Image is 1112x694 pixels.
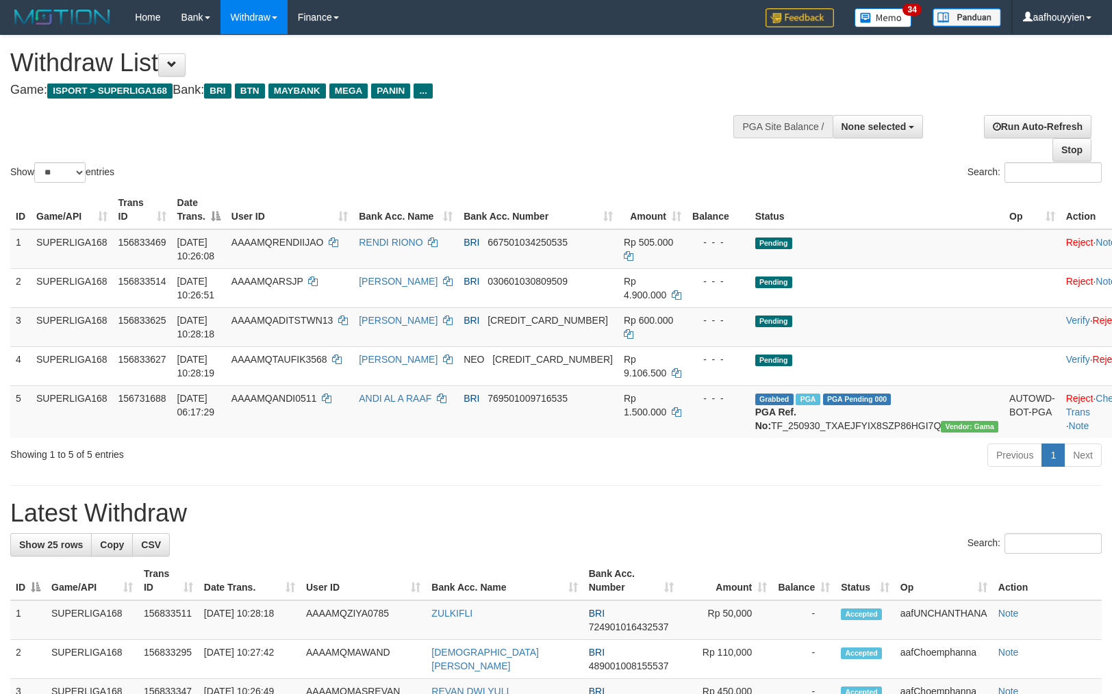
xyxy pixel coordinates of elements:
[10,229,31,269] td: 1
[118,354,166,365] span: 156833627
[624,315,673,326] span: Rp 600.000
[842,121,907,132] span: None selected
[941,421,998,433] span: Vendor URL: https://trx31.1velocity.biz
[1066,354,1090,365] a: Verify
[1064,444,1102,467] a: Next
[10,561,46,600] th: ID: activate to sort column descending
[589,660,669,671] span: Copy 489001008155537 to clipboard
[679,600,772,640] td: Rp 50,000
[177,237,215,261] span: [DATE] 10:26:08
[359,276,438,287] a: [PERSON_NAME]
[692,313,744,327] div: - - -
[10,190,31,229] th: ID
[138,640,199,679] td: 156833295
[835,561,895,600] th: Status: activate to sort column ascending
[766,8,834,27] img: Feedback.jpg
[589,621,669,632] span: Copy 724901016432537 to clipboard
[755,316,792,327] span: Pending
[895,561,993,600] th: Op: activate to sort column ascending
[458,190,618,229] th: Bank Acc. Number: activate to sort column ascending
[10,500,1102,527] h1: Latest Withdraw
[1066,315,1090,326] a: Verify
[589,647,605,658] span: BRI
[10,83,728,97] h4: Game: Bank:
[359,393,431,404] a: ANDI AL A RAAF
[687,190,750,229] th: Balance
[10,346,31,385] td: 4
[359,354,438,365] a: [PERSON_NAME]
[31,268,113,307] td: SUPERLIGA168
[46,640,138,679] td: SUPERLIGA168
[118,393,166,404] span: 156731688
[301,640,426,679] td: AAAAMQMAWAND
[31,346,113,385] td: SUPERLIGA168
[46,561,138,600] th: Game/API: activate to sort column ascending
[750,385,1004,438] td: TF_250930_TXAEJFYIX8SZP86HGI7Q
[755,277,792,288] span: Pending
[10,7,114,27] img: MOTION_logo.png
[46,600,138,640] td: SUPERLIGA168
[172,190,226,229] th: Date Trans.: activate to sort column descending
[1066,237,1094,248] a: Reject
[301,561,426,600] th: User ID: activate to sort column ascending
[414,83,432,99] span: ...
[1066,393,1094,404] a: Reject
[177,276,215,300] span: [DATE] 10:26:51
[1066,276,1094,287] a: Reject
[231,237,324,248] span: AAAAMQRENDIIJAO
[231,393,317,404] span: AAAAMQANDI0511
[1004,190,1061,229] th: Op: activate to sort column ascending
[755,237,792,249] span: Pending
[464,237,479,248] span: BRI
[431,608,472,619] a: ZULKIFLI
[231,276,303,287] span: AAAAMQARSJP
[488,237,568,248] span: Copy 667501034250535 to clipboard
[235,83,265,99] span: BTN
[100,539,124,550] span: Copy
[796,394,820,405] span: Marked by aafromsomean
[755,407,796,431] b: PGA Ref. No:
[31,307,113,346] td: SUPERLIGA168
[998,608,1019,619] a: Note
[772,600,835,640] td: -
[231,354,327,365] span: AAAAMQTAUFIK3568
[1004,533,1102,554] input: Search:
[353,190,458,229] th: Bank Acc. Name: activate to sort column ascending
[488,315,608,326] span: Copy 587701021968536 to clipboard
[589,608,605,619] span: BRI
[464,315,479,326] span: BRI
[692,274,744,288] div: - - -
[733,115,832,138] div: PGA Site Balance /
[902,3,921,16] span: 34
[750,190,1004,229] th: Status
[755,355,792,366] span: Pending
[692,391,744,405] div: - - -
[464,393,479,404] span: BRI
[624,354,666,378] span: Rp 9.106.500
[431,647,539,671] a: [DEMOGRAPHIC_DATA][PERSON_NAME]
[141,539,161,550] span: CSV
[91,533,133,556] a: Copy
[31,190,113,229] th: Game/API: activate to sort column ascending
[118,237,166,248] span: 156833469
[933,8,1001,27] img: panduan.png
[10,385,31,438] td: 5
[987,444,1042,467] a: Previous
[371,83,410,99] span: PANIN
[138,600,199,640] td: 156833511
[47,83,173,99] span: ISPORT > SUPERLIGA168
[998,647,1019,658] a: Note
[138,561,199,600] th: Trans ID: activate to sort column ascending
[268,83,326,99] span: MAYBANK
[132,533,170,556] a: CSV
[31,385,113,438] td: SUPERLIGA168
[692,235,744,249] div: - - -
[679,640,772,679] td: Rp 110,000
[10,162,114,183] label: Show entries
[895,600,993,640] td: aafUNCHANTHANA
[204,83,231,99] span: BRI
[10,640,46,679] td: 2
[1041,444,1065,467] a: 1
[10,307,31,346] td: 3
[199,600,301,640] td: [DATE] 10:28:18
